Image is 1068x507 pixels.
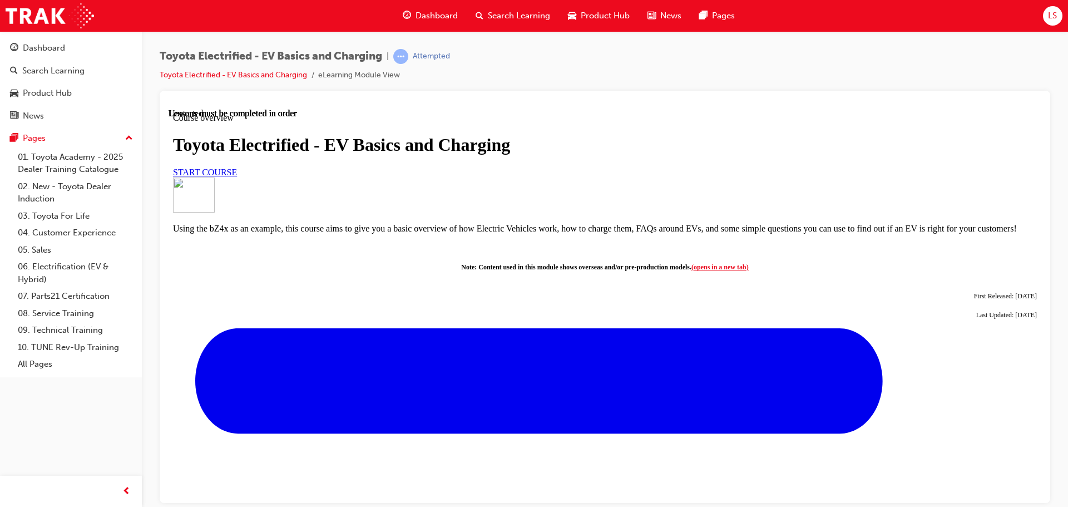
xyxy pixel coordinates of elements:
[13,356,137,373] a: All Pages
[13,224,137,242] a: 04. Customer Experience
[413,51,450,62] div: Attempted
[805,184,868,191] span: First Released: [DATE]
[13,178,137,208] a: 02. New - Toyota Dealer Induction
[4,115,868,125] p: Using the bZ4x as an example, this course aims to give you a basic overview of how Electric Vehic...
[393,49,408,64] span: learningRecordVerb_ATTEMPT-icon
[13,258,137,288] a: 06. Electrification (EV & Hybrid)
[416,9,458,22] span: Dashboard
[23,110,44,122] div: News
[4,36,137,128] button: DashboardSearch LearningProduct HubNews
[4,83,137,104] a: Product Hub
[523,155,580,163] a: (opens in a new tab)
[318,69,400,82] li: eLearning Module View
[160,50,382,63] span: Toyota Electrified - EV Basics and Charging
[712,9,735,22] span: Pages
[581,9,630,22] span: Product Hub
[699,9,708,23] span: pages-icon
[394,4,467,27] a: guage-iconDashboard
[690,4,744,27] a: pages-iconPages
[4,128,137,149] button: Pages
[13,339,137,356] a: 10. TUNE Rev-Up Training
[22,65,85,77] div: Search Learning
[1048,9,1057,22] span: LS
[125,131,133,146] span: up-icon
[13,208,137,225] a: 03. Toyota For Life
[4,106,137,126] a: News
[6,3,94,28] img: Trak
[23,132,46,145] div: Pages
[122,485,131,499] span: prev-icon
[13,322,137,339] a: 09. Technical Training
[4,26,868,47] h1: Toyota Electrified - EV Basics and Charging
[10,88,18,99] span: car-icon
[10,111,18,121] span: news-icon
[23,87,72,100] div: Product Hub
[467,4,559,27] a: search-iconSearch Learning
[488,9,550,22] span: Search Learning
[387,50,389,63] span: |
[403,9,411,23] span: guage-icon
[10,66,18,76] span: search-icon
[4,38,137,58] a: Dashboard
[476,9,483,23] span: search-icon
[13,149,137,178] a: 01. Toyota Academy - 2025 Dealer Training Catalogue
[559,4,639,27] a: car-iconProduct Hub
[23,42,65,55] div: Dashboard
[660,9,681,22] span: News
[13,242,137,259] a: 05. Sales
[1043,6,1062,26] button: LS
[568,9,576,23] span: car-icon
[639,4,690,27] a: news-iconNews
[10,43,18,53] span: guage-icon
[4,61,137,81] a: Search Learning
[647,9,656,23] span: news-icon
[13,305,137,322] a: 08. Service Training
[160,70,307,80] a: Toyota Electrified - EV Basics and Charging
[13,288,137,305] a: 07. Parts21 Certification
[4,59,68,68] a: START COURSE
[293,155,580,163] span: Note: Content used in this module shows overseas and/or pre-production models.
[10,134,18,144] span: pages-icon
[808,203,868,210] span: Last Updated: [DATE]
